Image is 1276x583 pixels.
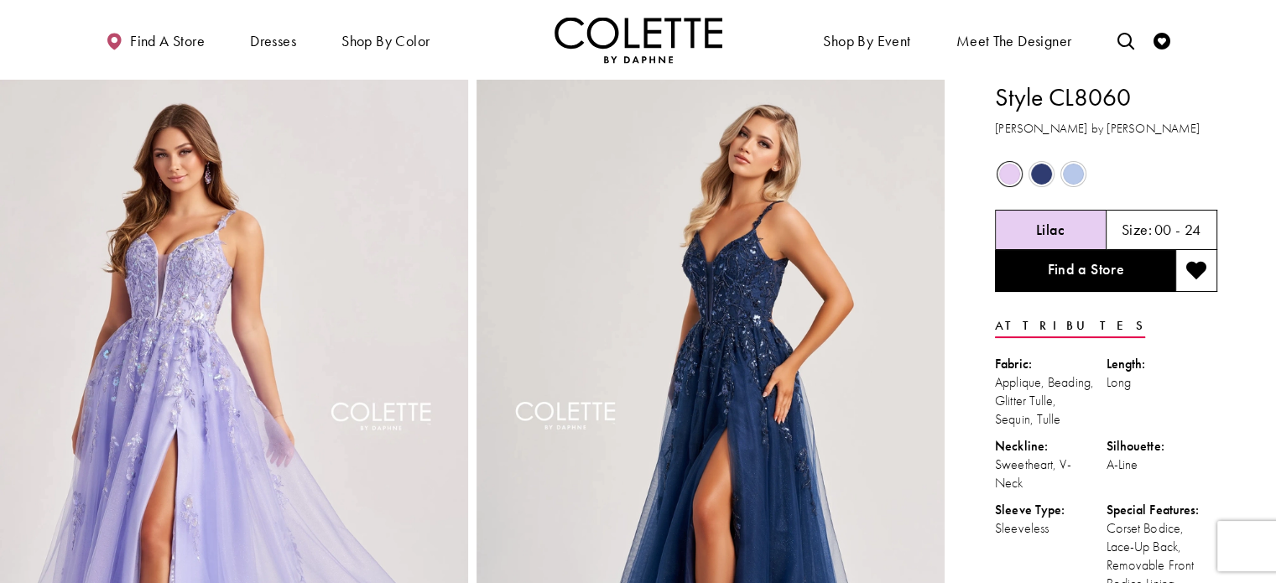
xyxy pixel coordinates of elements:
div: Sweetheart, V-Neck [995,455,1107,492]
span: Meet the designer [956,33,1072,49]
div: Silhouette: [1107,437,1218,455]
div: Neckline: [995,437,1107,455]
button: Add to wishlist [1175,250,1217,292]
div: Applique, Beading, Glitter Tulle, Sequin, Tulle [995,373,1107,429]
div: Length: [1107,355,1218,373]
span: Dresses [250,33,296,49]
h5: Chosen color [1036,221,1065,238]
span: Shop by color [337,17,434,63]
div: Fabric: [995,355,1107,373]
a: Visit Home Page [555,17,722,63]
h1: Style CL8060 [995,80,1217,115]
span: Shop By Event [823,33,910,49]
div: A-Line [1107,455,1218,474]
div: Lilac [995,159,1024,189]
span: Dresses [246,17,300,63]
a: Check Wishlist [1149,17,1174,63]
div: Special Features: [1107,501,1218,519]
div: Sleeveless [995,519,1107,538]
span: Shop by color [341,33,430,49]
div: Long [1107,373,1218,392]
a: Attributes [995,314,1145,338]
a: Toggle search [1112,17,1138,63]
div: Product color controls state depends on size chosen [995,159,1217,190]
span: Find a store [130,33,205,49]
img: Colette by Daphne [555,17,722,63]
a: Meet the designer [952,17,1076,63]
h3: [PERSON_NAME] by [PERSON_NAME] [995,119,1217,138]
span: Shop By Event [819,17,914,63]
div: Navy Blue [1027,159,1056,189]
div: Sleeve Type: [995,501,1107,519]
a: Find a store [102,17,209,63]
a: Find a Store [995,250,1175,292]
span: Size: [1122,220,1152,239]
h5: 00 - 24 [1154,221,1201,238]
div: Bluebell [1059,159,1088,189]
